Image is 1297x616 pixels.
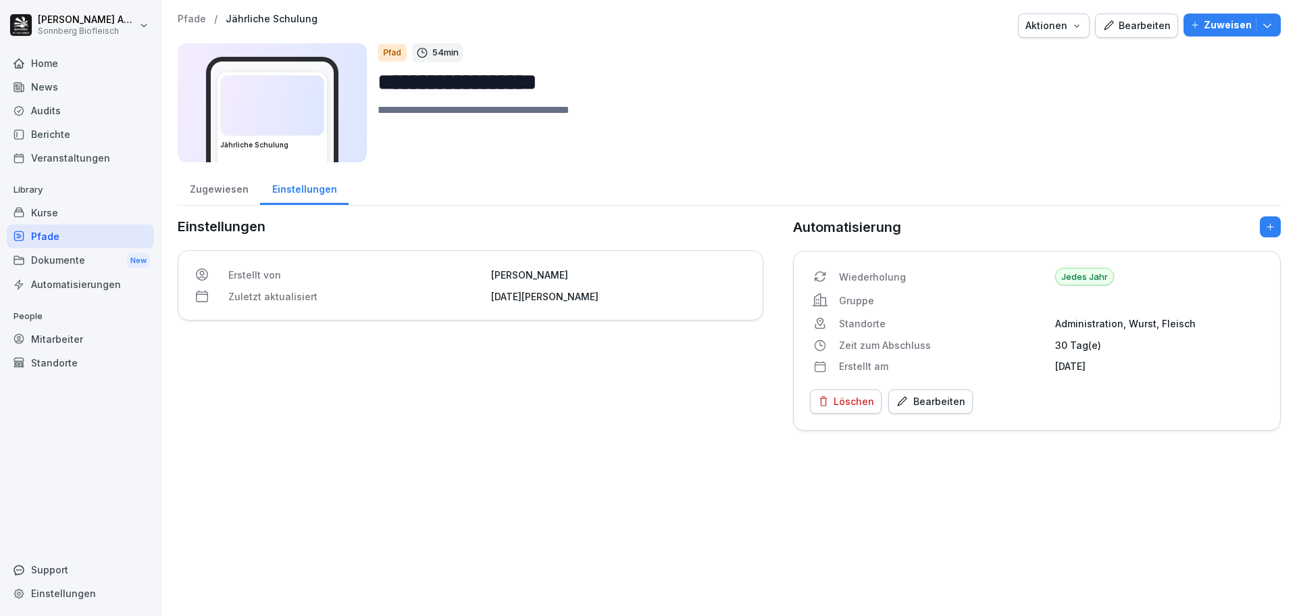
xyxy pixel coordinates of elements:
[7,248,154,273] div: Dokumente
[7,306,154,327] p: People
[839,338,1048,352] p: Zeit zum Abschluss
[7,201,154,224] a: Kurse
[7,51,154,75] a: Home
[214,14,218,25] p: /
[1102,18,1171,33] div: Bearbeiten
[178,170,260,205] a: Zugewiesen
[127,253,150,268] div: New
[839,270,1048,284] p: Wiederholung
[7,224,154,248] a: Pfade
[1184,14,1281,37] button: Zuweisen
[1055,268,1114,285] p: Jedes Jahr
[1025,18,1082,33] div: Aktionen
[491,268,746,282] p: [PERSON_NAME]
[839,293,1048,308] p: Gruppe
[178,14,206,25] a: Pfade
[491,289,746,304] p: [DATE][PERSON_NAME]
[896,394,965,409] div: Bearbeiten
[817,394,874,409] div: Löschen
[178,216,763,237] p: Einstellungen
[839,359,1048,373] p: Erstellt am
[226,14,317,25] a: Jährliche Schulung
[888,389,973,414] button: Bearbeiten
[220,140,324,150] h3: Jährliche Schulung
[7,75,154,99] a: News
[7,179,154,201] p: Library
[228,268,483,282] p: Erstellt von
[7,146,154,170] a: Veranstaltungen
[378,44,407,62] div: Pfad
[7,273,154,296] a: Automatisierungen
[1204,18,1252,32] p: Zuweisen
[1055,359,1264,373] p: [DATE]
[7,558,154,582] div: Support
[1095,14,1178,38] button: Bearbeiten
[1055,316,1264,331] p: Administration, Wurst, Fleisch
[7,327,154,351] a: Mitarbeiter
[1018,14,1090,38] button: Aktionen
[7,351,154,375] a: Standorte
[793,217,901,237] p: Automatisierung
[1055,338,1264,352] p: 30 Tag(e)
[7,582,154,605] a: Einstellungen
[260,170,349,205] a: Einstellungen
[432,46,459,60] p: 54 min
[839,316,1048,331] p: Standorte
[38,14,136,26] p: [PERSON_NAME] Anibas
[7,248,154,273] a: DokumenteNew
[7,122,154,146] a: Berichte
[38,26,136,36] p: Sonnberg Biofleisch
[7,99,154,122] a: Audits
[810,389,882,414] button: Löschen
[228,289,483,304] p: Zuletzt aktualisiert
